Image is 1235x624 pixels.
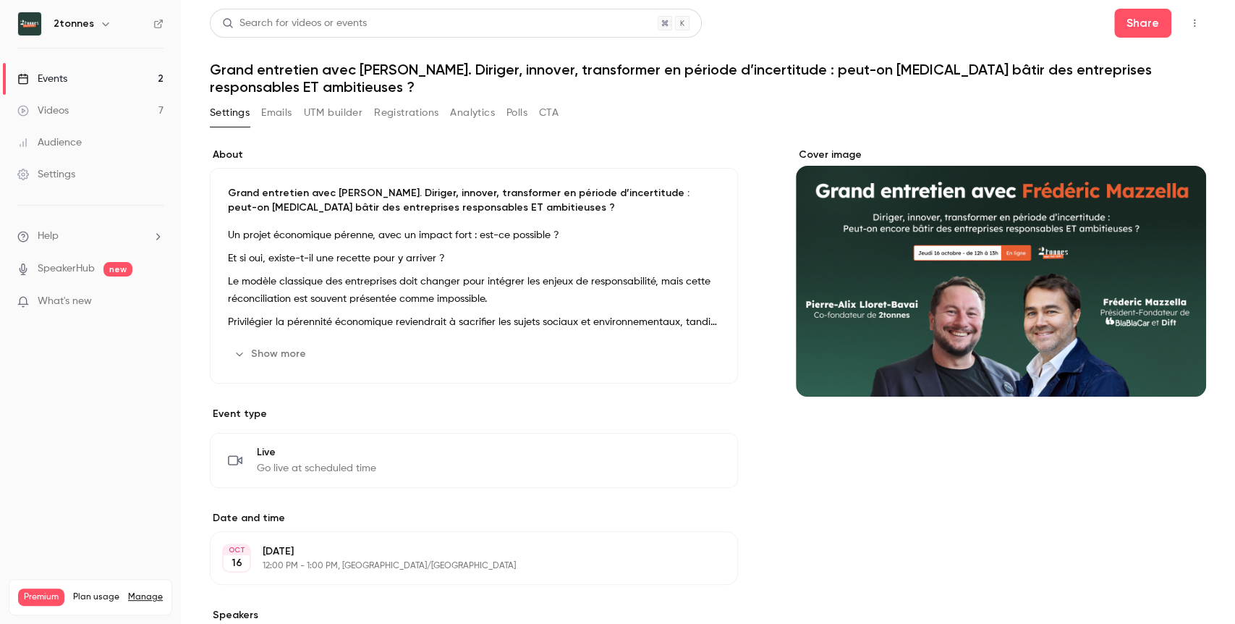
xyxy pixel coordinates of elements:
button: CTA [539,101,559,125]
button: Share [1114,9,1171,38]
div: Settings [17,167,75,182]
label: Speakers [210,608,738,623]
span: Help [38,229,59,244]
p: 12:00 PM - 1:00 PM, [GEOGRAPHIC_DATA]/[GEOGRAPHIC_DATA] [263,560,661,572]
div: OCT [224,545,250,555]
li: help-dropdown-opener [17,229,164,244]
button: UTM builder [304,101,362,125]
label: Date and time [210,511,738,526]
span: Live [257,445,376,460]
span: Premium [18,589,64,606]
button: Analytics [450,101,495,125]
p: Privilégier la pérennité économique reviendrait à sacrifier les sujets sociaux et environnementau... [228,313,720,331]
button: Show more [228,342,315,366]
p: Le modèle classique des entreprises doit changer pour intégrer les enjeux de responsabilité, mais... [228,273,720,308]
a: SpeakerHub [38,261,95,277]
button: Registrations [374,101,438,125]
div: Search for videos or events [222,16,367,31]
label: About [210,148,738,162]
button: Polls [506,101,527,125]
div: Events [17,72,67,86]
label: Cover image [796,148,1206,162]
p: Un projet économique pérenne, avec un impact fort : est-ce possible ? [228,227,720,244]
span: Go live at scheduled time [257,461,376,476]
p: Et si oui, existe-t-il une recette pour y arriver ? [228,250,720,267]
p: [DATE] [263,544,661,559]
div: Audience [17,135,82,150]
span: Plan usage [73,591,119,603]
div: Videos [17,104,69,118]
img: 2tonnes [18,12,41,35]
h1: Grand entretien avec [PERSON_NAME]. Diriger, innover, transformer en période d’incertitude : peut... [210,61,1206,96]
button: Settings [210,101,250,125]
h6: 2tonnes [54,17,94,31]
span: new [103,262,132,277]
p: 16 [232,556,242,570]
button: Emails [261,101,292,125]
span: What's new [38,294,92,309]
p: Grand entretien avec [PERSON_NAME]. Diriger, innover, transformer en période d’incertitude : peut... [228,186,720,215]
p: Event type [210,407,738,421]
iframe: Noticeable Trigger [146,295,164,308]
a: Manage [128,591,163,603]
section: Cover image [796,148,1206,397]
